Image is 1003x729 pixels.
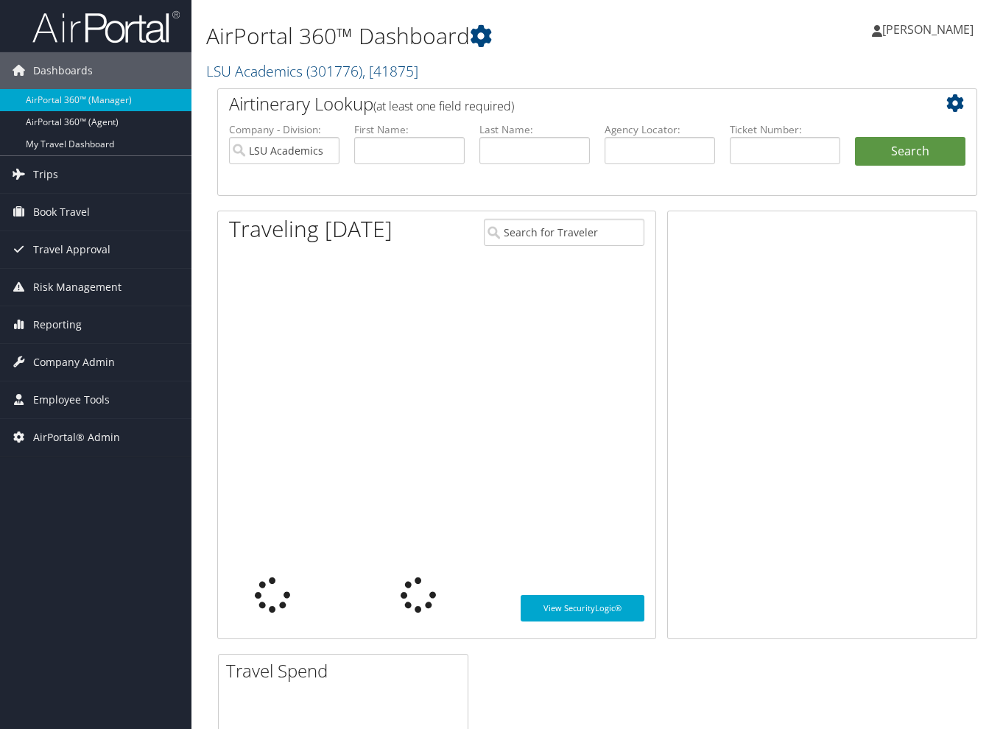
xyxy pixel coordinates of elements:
span: Company Admin [33,344,115,381]
span: , [ 41875 ] [362,61,418,81]
span: Trips [33,156,58,193]
h2: Travel Spend [226,658,468,683]
span: Book Travel [33,194,90,230]
span: Travel Approval [33,231,110,268]
label: Company - Division: [229,122,339,137]
img: airportal-logo.png [32,10,180,44]
span: Employee Tools [33,381,110,418]
a: [PERSON_NAME] [872,7,988,52]
span: Reporting [33,306,82,343]
span: AirPortal® Admin [33,419,120,456]
span: Risk Management [33,269,122,306]
span: [PERSON_NAME] [882,21,974,38]
span: (at least one field required) [373,98,514,114]
label: First Name: [354,122,465,137]
h2: Airtinerary Lookup [229,91,902,116]
a: View SecurityLogic® [521,595,644,621]
h1: AirPortal 360™ Dashboard [206,21,728,52]
label: Agency Locator: [605,122,715,137]
label: Ticket Number: [730,122,840,137]
span: ( 301776 ) [306,61,362,81]
input: Search for Traveler [484,219,644,246]
a: LSU Academics [206,61,418,81]
button: Search [855,137,965,166]
span: Dashboards [33,52,93,89]
h1: Traveling [DATE] [229,214,393,244]
label: Last Name: [479,122,590,137]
